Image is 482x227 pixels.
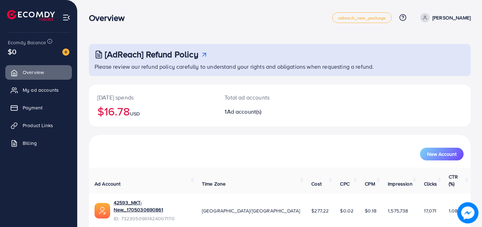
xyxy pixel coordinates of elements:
[427,152,457,157] span: New Account
[424,180,437,187] span: Clicks
[420,148,464,160] button: New Account
[5,65,72,79] a: Overview
[432,13,471,22] p: [PERSON_NAME]
[97,93,208,102] p: [DATE] spends
[202,180,226,187] span: Time Zone
[340,207,353,214] span: $0.02
[418,13,471,22] a: [PERSON_NAME]
[340,180,349,187] span: CPC
[23,140,37,147] span: Billing
[8,39,46,46] span: Ecomdy Balance
[23,122,53,129] span: Product Links
[5,118,72,132] a: Product Links
[332,12,392,23] a: adreach_new_package
[311,207,329,214] span: $277.22
[130,110,140,117] span: USD
[225,108,303,115] h2: 1
[202,207,300,214] span: [GEOGRAPHIC_DATA]/[GEOGRAPHIC_DATA]
[97,104,208,118] h2: $16.78
[95,203,110,219] img: ic-ads-acc.e4c84228.svg
[23,86,59,93] span: My ad accounts
[114,199,191,214] a: 42593_MKT-New_1705030690861
[95,180,121,187] span: Ad Account
[449,173,458,187] span: CTR (%)
[8,46,16,57] span: $0
[5,83,72,97] a: My ad accounts
[23,69,44,76] span: Overview
[227,108,262,115] span: Ad account(s)
[457,202,478,223] img: image
[114,215,191,222] span: ID: 7323050961424007170
[5,101,72,115] a: Payment
[449,207,458,214] span: 1.08
[62,49,69,56] img: image
[424,207,437,214] span: 17,071
[23,104,42,111] span: Payment
[365,207,376,214] span: $0.18
[388,180,413,187] span: Impression
[95,62,466,71] p: Please review our refund policy carefully to understand your rights and obligations when requesti...
[365,180,375,187] span: CPM
[89,13,130,23] h3: Overview
[105,49,198,59] h3: [AdReach] Refund Policy
[5,136,72,150] a: Billing
[338,16,386,20] span: adreach_new_package
[225,93,303,102] p: Total ad accounts
[7,10,55,21] img: logo
[388,207,408,214] span: 1,575,738
[62,13,70,22] img: menu
[311,180,322,187] span: Cost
